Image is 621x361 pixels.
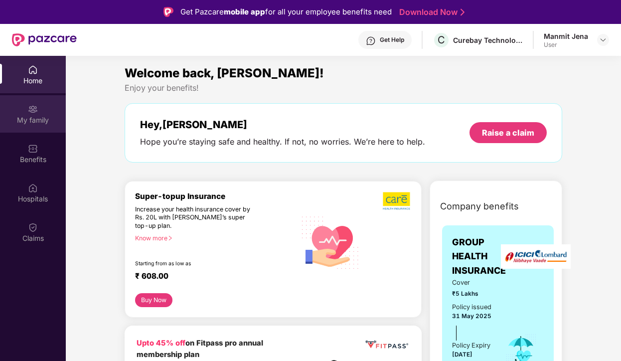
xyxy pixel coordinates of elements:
span: 31 May 2025 [452,313,491,320]
img: fppp.png [364,338,409,352]
span: C [438,34,445,46]
div: Get Help [380,36,404,44]
span: Company benefits [440,199,519,213]
img: svg+xml;base64,PHN2ZyBpZD0iSGVscC0zMngzMiIgeG1sbnM9Imh0dHA6Ly93d3cudzMub3JnLzIwMDAvc3ZnIiB3aWR0aD... [366,36,376,46]
div: Curebay Technologies pvt ltd [453,35,523,45]
span: GROUP HEALTH INSURANCE [452,235,506,278]
strong: mobile app [224,7,265,16]
img: svg+xml;base64,PHN2ZyBpZD0iSG9tZSIgeG1sbnM9Imh0dHA6Ly93d3cudzMub3JnLzIwMDAvc3ZnIiB3aWR0aD0iMjAiIG... [28,65,38,75]
div: Hope you’re staying safe and healthy. If not, no worries. We’re here to help. [140,137,425,147]
div: Manmit Jena [544,31,588,41]
img: svg+xml;base64,PHN2ZyBpZD0iQmVuZWZpdHMiIHhtbG5zPSJodHRwOi8vd3d3LnczLm9yZy8yMDAwL3N2ZyIgd2lkdGg9Ij... [28,144,38,154]
span: ₹5 Lakhs [452,289,491,298]
div: Get Pazcare for all your employee benefits need [180,6,392,18]
span: [DATE] [452,351,472,358]
img: svg+xml;base64,PHN2ZyBpZD0iQ2xhaW0iIHhtbG5zPSJodHRwOi8vd3d3LnczLm9yZy8yMDAwL3N2ZyIgd2lkdGg9IjIwIi... [28,222,38,232]
img: Stroke [461,7,465,17]
a: Download Now [399,7,462,17]
img: insurerLogo [501,244,571,269]
div: User [544,41,588,49]
div: Super-topup Insurance [135,191,296,201]
div: Know more [135,234,290,241]
img: svg+xml;base64,PHN2ZyBpZD0iSG9zcGl0YWxzIiB4bWxucz0iaHR0cDovL3d3dy53My5vcmcvMjAwMC9zdmciIHdpZHRoPS... [28,183,38,193]
img: svg+xml;base64,PHN2ZyBpZD0iRHJvcGRvd24tMzJ4MzIiIHhtbG5zPSJodHRwOi8vd3d3LnczLm9yZy8yMDAwL3N2ZyIgd2... [599,36,607,44]
div: Increase your health insurance cover by Rs. 20L with [PERSON_NAME]’s super top-up plan. [135,205,253,230]
span: right [167,235,173,241]
div: Raise a claim [482,127,534,138]
img: Logo [163,7,173,17]
b: Upto 45% off [137,339,185,348]
img: New Pazcare Logo [12,33,77,46]
div: Enjoy your benefits! [125,83,563,93]
b: on Fitpass pro annual membership plan [137,339,263,359]
span: Cover [452,278,491,288]
div: ₹ 608.00 [135,271,286,283]
img: svg+xml;base64,PHN2ZyB3aWR0aD0iMjAiIGhlaWdodD0iMjAiIHZpZXdCb3g9IjAgMCAyMCAyMCIgZmlsbD0ibm9uZSIgeG... [28,104,38,114]
div: Policy Expiry [452,341,490,351]
div: Hey, [PERSON_NAME] [140,119,425,131]
img: svg+xml;base64,PHN2ZyB4bWxucz0iaHR0cDovL3d3dy53My5vcmcvMjAwMC9zdmciIHhtbG5zOnhsaW5rPSJodHRwOi8vd3... [296,207,365,277]
div: Starting from as low as [135,260,254,267]
img: b5dec4f62d2307b9de63beb79f102df3.png [383,191,411,210]
span: Welcome back, [PERSON_NAME]! [125,66,324,80]
button: Buy Now [135,293,173,307]
div: Policy issued [452,302,491,312]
